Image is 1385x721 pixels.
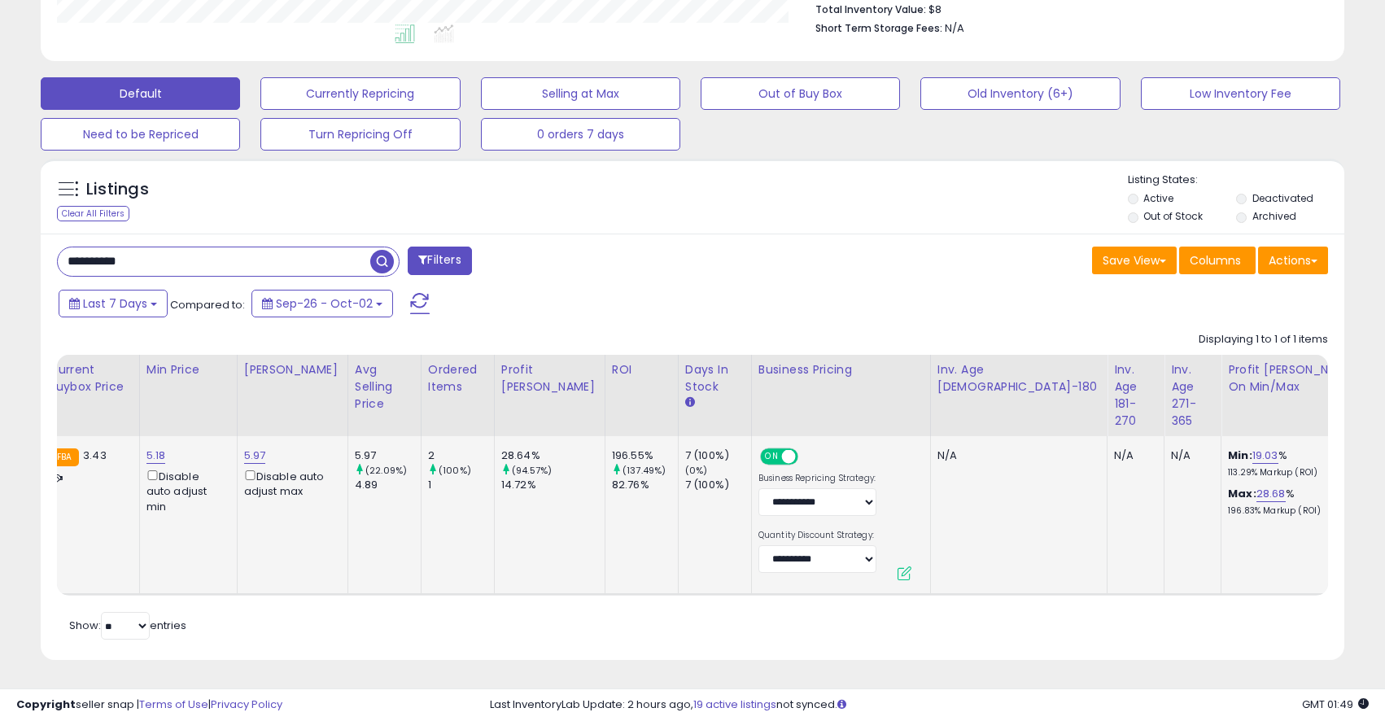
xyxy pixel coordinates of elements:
label: Archived [1252,209,1296,223]
div: 196.55% [612,448,678,463]
div: % [1228,448,1363,478]
div: Displaying 1 to 1 of 1 items [1199,332,1328,347]
div: [PERSON_NAME] [244,361,341,378]
div: 1 [428,478,494,492]
span: ON [762,450,782,464]
span: Columns [1190,252,1241,269]
button: Currently Repricing [260,77,460,110]
a: 19.03 [1252,448,1278,464]
p: 113.29% Markup (ROI) [1228,467,1363,478]
button: Turn Repricing Off [260,118,460,151]
a: 5.18 [146,448,166,464]
span: 3.43 [83,448,107,463]
small: (22.09%) [365,464,407,477]
b: Max: [1228,486,1256,501]
div: Profit [PERSON_NAME] [501,361,598,395]
a: 28.68 [1256,486,1286,502]
div: Clear All Filters [57,206,129,221]
button: Last 7 Days [59,290,168,317]
a: Privacy Policy [211,697,282,712]
div: Min Price [146,361,230,378]
a: 19 active listings [693,697,776,712]
small: (0%) [685,464,708,477]
div: 28.64% [501,448,605,463]
small: FBA [49,448,79,466]
button: Out of Buy Box [701,77,900,110]
b: Min: [1228,448,1252,463]
div: Disable auto adjust min [146,467,225,514]
div: Profit [PERSON_NAME] on Min/Max [1228,361,1369,395]
p: 196.83% Markup (ROI) [1228,505,1363,517]
button: Columns [1179,247,1256,274]
div: 2 [428,448,494,463]
button: Save View [1092,247,1177,274]
span: N/A [945,20,964,36]
div: 14.72% [501,478,605,492]
small: (100%) [439,464,471,477]
div: 7 (100%) [685,448,751,463]
button: Low Inventory Fee [1141,77,1340,110]
div: ROI [612,361,671,378]
a: Terms of Use [139,697,208,712]
span: Compared to: [170,297,245,312]
div: Inv. Age 271-365 [1171,361,1214,430]
button: Filters [408,247,471,275]
label: Business Repricing Strategy: [758,473,876,484]
div: Days In Stock [685,361,745,395]
button: Selling at Max [481,77,680,110]
button: Default [41,77,240,110]
label: Quantity Discount Strategy: [758,530,876,541]
small: Days In Stock. [685,395,695,410]
div: Last InventoryLab Update: 2 hours ago, not synced. [490,697,1369,713]
span: OFF [796,450,822,464]
p: Listing States: [1128,173,1344,188]
a: 5.97 [244,448,266,464]
button: 0 orders 7 days [481,118,680,151]
div: N/A [937,448,1094,463]
div: N/A [1114,448,1151,463]
button: Sep-26 - Oct-02 [251,290,393,317]
button: Actions [1258,247,1328,274]
div: Disable auto adjust max [244,467,335,499]
div: Inv. Age 181-270 [1114,361,1157,430]
span: 2025-10-10 01:49 GMT [1302,697,1369,712]
div: 82.76% [612,478,678,492]
div: 4.89 [355,478,421,492]
div: 5.97 [355,448,421,463]
b: Short Term Storage Fees: [815,21,942,35]
label: Deactivated [1252,191,1313,205]
div: Current Buybox Price [49,361,133,395]
div: Avg Selling Price [355,361,414,413]
span: Sep-26 - Oct-02 [276,295,373,312]
button: Old Inventory (6+) [920,77,1120,110]
b: Total Inventory Value: [815,2,926,16]
div: 7 (100%) [685,478,751,492]
th: The percentage added to the cost of goods (COGS) that forms the calculator for Min & Max prices. [1221,355,1376,436]
div: Ordered Items [428,361,487,395]
button: Need to be Repriced [41,118,240,151]
span: Show: entries [69,618,186,633]
span: Last 7 Days [83,295,147,312]
div: Inv. Age [DEMOGRAPHIC_DATA]-180 [937,361,1100,395]
div: % [1228,487,1363,517]
small: (94.57%) [512,464,552,477]
div: Business Pricing [758,361,924,378]
div: N/A [1171,448,1208,463]
small: (137.49%) [623,464,666,477]
h5: Listings [86,178,149,201]
label: Out of Stock [1143,209,1203,223]
strong: Copyright [16,697,76,712]
label: Active [1143,191,1173,205]
div: seller snap | | [16,697,282,713]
